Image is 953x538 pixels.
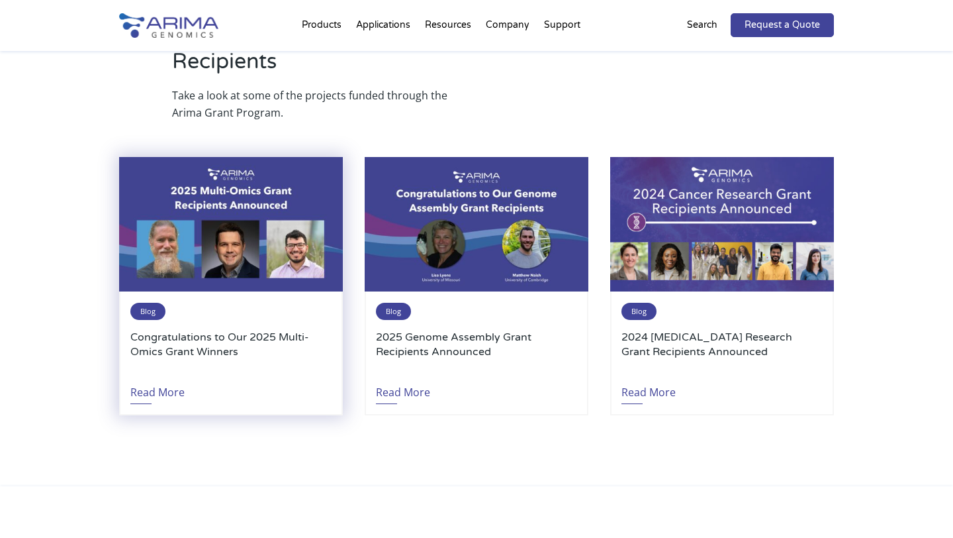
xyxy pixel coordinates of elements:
img: genome-assembly-grant-2025-1-500x300.jpg [365,157,588,292]
a: Request a Quote [731,13,834,37]
a: Read More [376,374,430,404]
span: Blog [376,303,411,320]
a: Congratulations to Our 2025 Multi-Omics Grant Winners [130,330,332,374]
a: Read More [621,374,676,404]
span: Blog [621,303,657,320]
img: 2024-Cancer-Research-Grant-Recipients-500x300.jpg [610,157,834,292]
a: 2024 [MEDICAL_DATA] Research Grant Recipients Announced [621,330,823,374]
img: 2025-multi-omics-grant-winners-500x300.jpg [119,157,343,292]
p: Take a look at some of the projects funded through the Arima Grant Program. [172,87,457,121]
span: Blog [130,303,165,320]
a: 2025 Genome Assembly Grant Recipients Announced [376,330,577,374]
img: Arima-Genomics-logo [119,13,218,38]
a: Read More [130,374,185,404]
p: Search [687,17,717,34]
h2: Meet Our Past Grant Recipients [172,17,457,87]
